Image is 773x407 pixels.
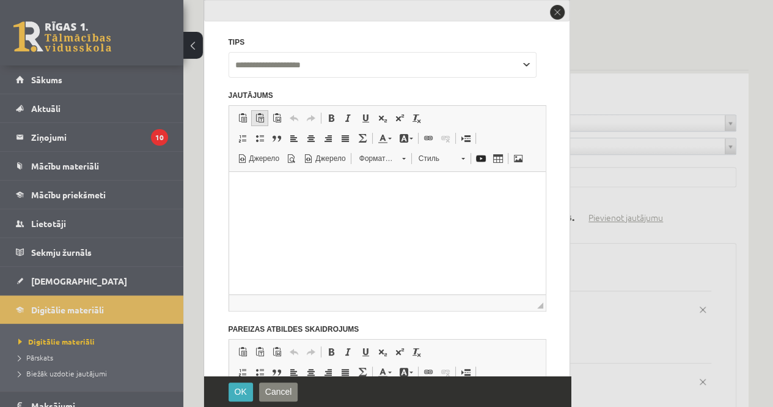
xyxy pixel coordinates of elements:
a: Вставити (Ctrl+V) [234,110,251,126]
a: Колір фону [395,364,417,380]
iframe: Текстовий редактор, wiswyg-editor-47363727536520-1755948069-686-1755948086769 [229,172,546,294]
button: close [549,4,566,21]
a: Попередній перегляд [283,151,300,166]
span: Джерело [247,154,280,164]
a: Повернути (Ctrl+Z) [285,110,302,126]
a: Джерело [234,151,284,166]
label: Tips [229,37,546,48]
a: Курсив (Ctrl+I) [340,344,357,360]
a: Повторити (Ctrl+Y) [302,110,320,126]
a: Жирний (Ctrl+B) [323,110,340,126]
label: Pareizas atbildes skaidrojums [229,324,546,335]
a: Нижній індекс [374,110,391,126]
a: Цитата [268,130,285,146]
span: OK [235,387,247,397]
a: Підкреслений (Ctrl+U) [357,110,374,126]
span: Форматування [353,151,396,166]
a: По правому краю [320,130,337,146]
a: Вставити розрив сторінки [457,130,474,146]
a: Вставити з Word [268,110,285,126]
a: Джерело [300,151,350,166]
a: Таблиця [489,151,507,166]
a: Стиль [412,150,471,167]
a: Вставити/видалити маркований список [251,130,268,146]
a: Верхній індекс [391,110,408,126]
a: По правому краю [320,364,337,380]
a: По центру [302,130,320,146]
a: Видалити посилання [437,364,454,380]
a: Вставити тільки текст (Ctrl+Shift+V) [251,344,268,360]
a: Вставити з Word [268,344,285,360]
a: Вставити/видалити нумерований список [234,364,251,380]
body: Текстовий редактор, wiswyg-editor-47363727536520-1755948069-295-1755948086769 [5,10,312,20]
a: Вставити YouTube-відео [472,151,489,166]
a: Математика [354,130,371,146]
a: Жирний (Ctrl+B) [323,344,340,360]
a: Курсив (Ctrl+I) [340,110,357,126]
a: Вставити/видалити нумерований список [234,130,251,146]
span: Cancel [265,387,292,397]
span: Джерело [313,154,346,164]
a: Повторити (Ctrl+Y) [302,344,320,360]
label: Jautājums [229,90,546,101]
a: Цитата [268,364,285,380]
a: Колір тексту [374,364,395,380]
a: Колір фону [395,130,417,146]
a: Нижній індекс [374,344,391,360]
span: Потягніть для зміни розмірів [537,302,543,308]
a: Вставити розрив сторінки [457,364,474,380]
a: Вставити/Редагувати посилання (Ctrl+K) [420,364,437,380]
a: Зображення [510,151,527,166]
a: Вставити/видалити маркований список [251,364,268,380]
a: Верхній індекс [391,344,408,360]
a: По ширині [337,364,354,380]
a: По лівому краю [285,364,302,380]
a: Колір тексту [374,130,395,146]
span: Стиль [412,151,455,166]
a: По ширині [337,130,354,146]
a: Видалити форматування [408,344,425,360]
a: Видалити форматування [408,110,425,126]
button: OK [229,383,253,401]
a: Математика [354,364,371,380]
a: Повернути (Ctrl+Z) [285,344,302,360]
button: Cancel [259,383,298,401]
a: Підкреслений (Ctrl+U) [357,344,374,360]
a: Вставити (Ctrl+V) [234,344,251,360]
a: По центру [302,364,320,380]
a: По лівому краю [285,130,302,146]
a: Вставити/Редагувати посилання (Ctrl+K) [420,130,437,146]
a: Форматування [353,150,412,167]
a: Видалити посилання [437,130,454,146]
a: Вставити тільки текст (Ctrl+Shift+V) [251,110,268,126]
